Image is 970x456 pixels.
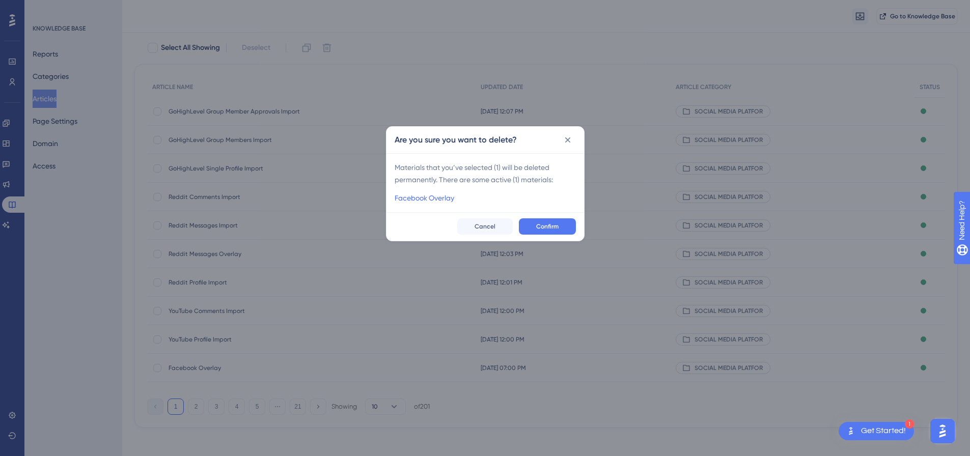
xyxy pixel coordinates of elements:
[536,222,559,231] span: Confirm
[395,192,454,204] a: Facebook Overlay
[395,134,517,146] h2: Are you sure you want to delete?
[839,422,914,440] div: Open Get Started! checklist, remaining modules: 1
[24,3,64,15] span: Need Help?
[395,161,576,186] span: Materials that you’ve selected ( 1 ) will be deleted permanently. There are some active ( 1 ) mat...
[927,416,958,446] iframe: UserGuiding AI Assistant Launcher
[905,419,914,429] div: 1
[845,425,857,437] img: launcher-image-alternative-text
[861,425,906,437] div: Get Started!
[475,222,495,231] span: Cancel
